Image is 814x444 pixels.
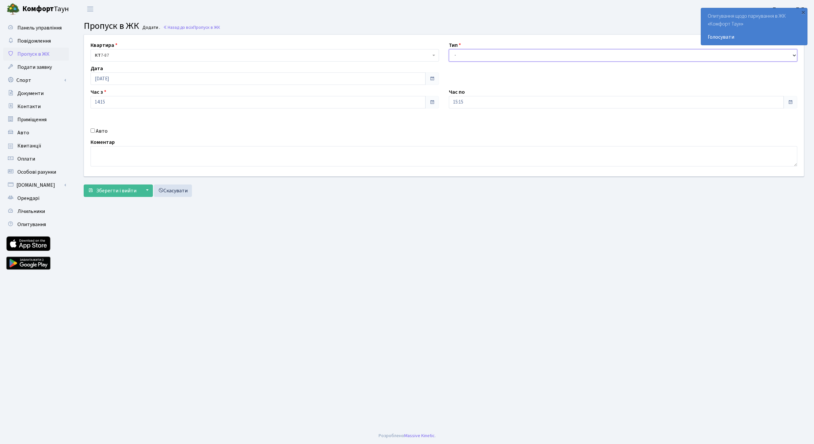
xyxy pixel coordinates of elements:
[17,221,46,228] span: Опитування
[91,65,103,72] label: Дата
[17,50,50,58] span: Пропуск в ЖК
[96,127,108,135] label: Авто
[84,19,139,32] span: Пропуск в ЖК
[17,90,44,97] span: Документи
[3,74,69,87] a: Спорт
[17,64,52,71] span: Подати заявку
[379,432,436,439] div: Розроблено .
[3,48,69,61] a: Пропуск в ЖК
[3,21,69,34] a: Панель управління
[17,142,41,149] span: Квитанції
[154,184,192,197] a: Скасувати
[17,155,35,163] span: Оплати
[3,179,69,192] a: [DOMAIN_NAME]
[17,129,29,136] span: Авто
[3,87,69,100] a: Документи
[91,41,117,49] label: Квартира
[91,138,115,146] label: Коментар
[3,165,69,179] a: Особові рахунки
[404,432,435,439] a: Massive Kinetic
[95,52,431,59] span: <b>КТ</b>&nbsp;&nbsp;&nbsp;&nbsp;7-87
[141,25,160,30] small: Додати .
[7,3,20,16] img: logo.png
[17,37,51,45] span: Повідомлення
[3,192,69,205] a: Орендарі
[773,6,806,13] b: Токмина Т. Б.
[96,187,136,194] span: Зберегти і вийти
[3,152,69,165] a: Оплати
[17,208,45,215] span: Лічильники
[17,168,56,176] span: Особові рахунки
[449,41,461,49] label: Тип
[701,8,807,45] div: Опитування щодо паркування в ЖК «Комфорт Таун»
[3,126,69,139] a: Авто
[91,88,106,96] label: Час з
[708,33,801,41] a: Голосувати
[3,218,69,231] a: Опитування
[193,24,220,30] span: Пропуск в ЖК
[3,100,69,113] a: Контакти
[3,139,69,152] a: Квитанції
[3,34,69,48] a: Повідомлення
[17,195,39,202] span: Орендарі
[22,4,54,14] b: Комфорт
[84,184,141,197] button: Зберегти і вийти
[17,24,62,31] span: Панель управління
[800,9,806,15] div: ×
[22,4,69,15] span: Таун
[773,5,806,13] a: Токмина Т. Б.
[449,88,465,96] label: Час по
[95,52,101,59] b: КТ
[17,116,47,123] span: Приміщення
[163,24,220,30] a: Назад до всіхПропуск в ЖК
[91,49,439,62] span: <b>КТ</b>&nbsp;&nbsp;&nbsp;&nbsp;7-87
[82,4,98,14] button: Переключити навігацію
[17,103,41,110] span: Контакти
[3,205,69,218] a: Лічильники
[3,61,69,74] a: Подати заявку
[3,113,69,126] a: Приміщення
